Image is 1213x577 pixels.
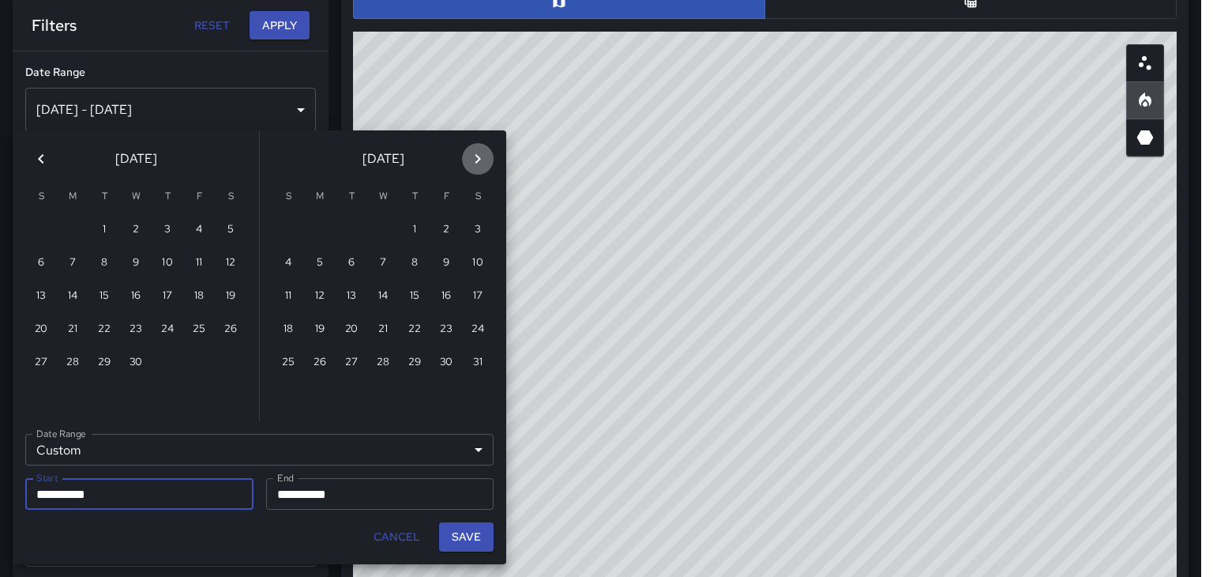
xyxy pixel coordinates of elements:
[430,314,462,345] button: 23
[152,314,183,345] button: 24
[304,247,336,279] button: 5
[152,247,183,279] button: 10
[336,314,367,345] button: 20
[399,247,430,279] button: 8
[27,181,55,213] span: Sunday
[183,281,215,312] button: 18
[185,181,213,213] span: Friday
[25,247,57,279] button: 6
[439,522,494,552] button: Save
[152,214,183,246] button: 3
[367,247,399,279] button: 7
[88,347,120,379] button: 29
[277,471,294,485] label: End
[430,281,462,312] button: 16
[272,281,304,312] button: 11
[272,314,304,345] button: 18
[430,247,462,279] button: 9
[183,247,215,279] button: 11
[462,347,494,379] button: 31
[215,314,246,345] button: 26
[367,522,426,552] button: Cancel
[462,281,494,312] button: 17
[215,214,246,246] button: 5
[25,143,57,175] button: Previous month
[88,314,120,345] button: 22
[369,181,397,213] span: Wednesday
[430,214,462,246] button: 2
[120,314,152,345] button: 23
[306,181,334,213] span: Monday
[183,314,215,345] button: 25
[399,214,430,246] button: 1
[462,143,494,175] button: Next month
[462,214,494,246] button: 3
[336,281,367,312] button: 13
[120,247,152,279] button: 9
[400,181,429,213] span: Thursday
[90,181,118,213] span: Tuesday
[336,347,367,379] button: 27
[272,347,304,379] button: 25
[120,281,152,312] button: 16
[36,427,86,440] label: Date Range
[464,181,492,213] span: Saturday
[57,347,88,379] button: 28
[88,281,120,312] button: 15
[57,247,88,279] button: 7
[430,347,462,379] button: 30
[88,247,120,279] button: 8
[399,347,430,379] button: 29
[25,314,57,345] button: 20
[274,181,302,213] span: Sunday
[362,148,404,170] span: [DATE]
[367,347,399,379] button: 28
[462,247,494,279] button: 10
[25,347,57,379] button: 27
[57,314,88,345] button: 21
[122,181,150,213] span: Wednesday
[115,148,157,170] span: [DATE]
[25,281,57,312] button: 13
[120,347,152,379] button: 30
[272,247,304,279] button: 4
[88,214,120,246] button: 1
[304,314,336,345] button: 19
[153,181,182,213] span: Thursday
[25,434,494,466] div: Custom
[399,314,430,345] button: 22
[336,247,367,279] button: 6
[120,214,152,246] button: 2
[152,281,183,312] button: 17
[399,281,430,312] button: 15
[57,281,88,312] button: 14
[215,247,246,279] button: 12
[367,281,399,312] button: 14
[432,181,460,213] span: Friday
[462,314,494,345] button: 24
[58,181,87,213] span: Monday
[215,281,246,312] button: 19
[36,471,58,485] label: Start
[304,281,336,312] button: 12
[367,314,399,345] button: 21
[304,347,336,379] button: 26
[216,181,245,213] span: Saturday
[183,214,215,246] button: 4
[337,181,366,213] span: Tuesday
